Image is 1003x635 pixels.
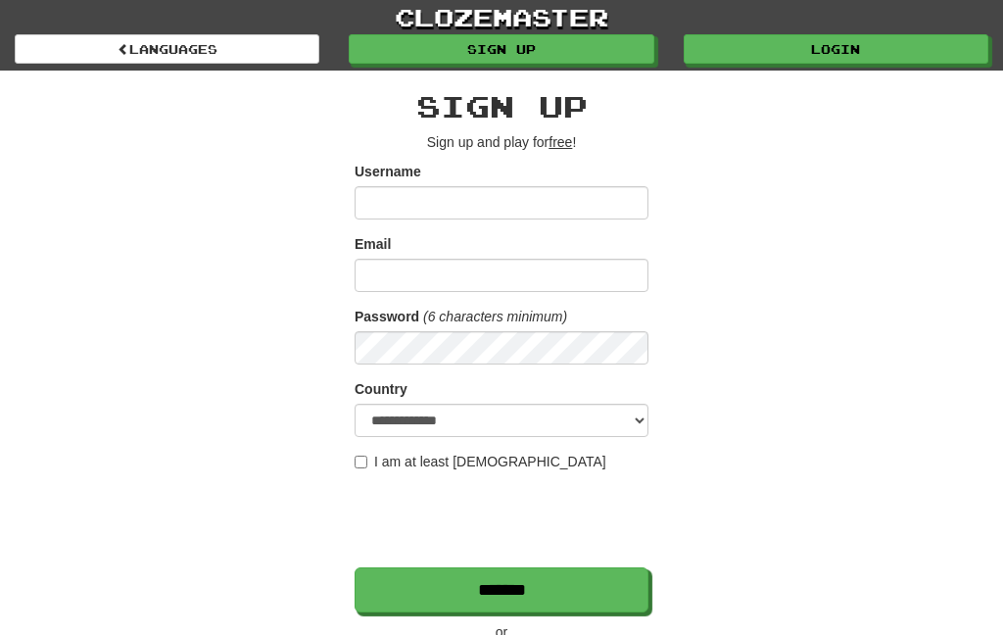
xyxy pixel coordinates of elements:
[355,132,648,152] p: Sign up and play for !
[355,162,421,181] label: Username
[355,307,419,326] label: Password
[355,456,367,468] input: I am at least [DEMOGRAPHIC_DATA]
[355,481,652,558] iframe: reCAPTCHA
[355,234,391,254] label: Email
[355,379,407,399] label: Country
[349,34,653,64] a: Sign up
[423,309,567,324] em: (6 characters minimum)
[355,452,606,471] label: I am at least [DEMOGRAPHIC_DATA]
[15,34,319,64] a: Languages
[355,90,648,122] h2: Sign up
[684,34,988,64] a: Login
[549,134,572,150] u: free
